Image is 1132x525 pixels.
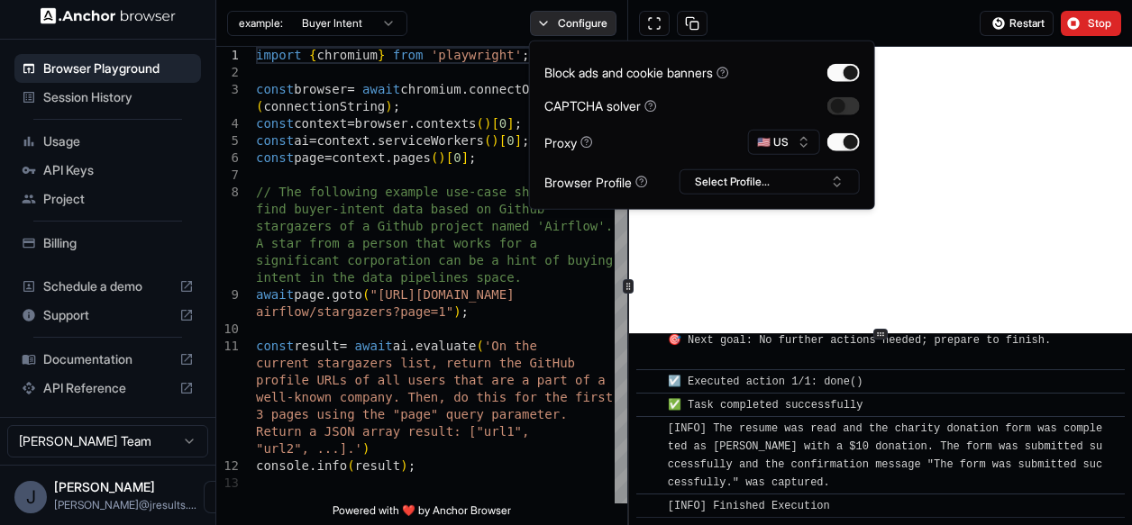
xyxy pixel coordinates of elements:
span: ( [484,133,491,148]
span: ; [515,116,522,131]
div: 3 [216,81,239,98]
span: . [309,458,316,473]
span: } [378,48,385,62]
span: = [340,339,347,353]
div: 13 [216,475,239,492]
span: const [256,82,294,96]
div: API Reference [14,374,201,403]
span: 'On the [484,339,537,353]
span: await [362,82,400,96]
div: Project [14,185,201,213]
span: intent in the data pipelines space. [256,270,522,285]
span: ( [362,287,370,302]
div: J [14,481,47,513]
div: 10 [216,321,239,338]
span: Project [43,190,194,208]
span: page [294,287,324,302]
span: [ [446,150,453,165]
span: ; [522,133,529,148]
span: Billing [43,234,194,252]
span: API Keys [43,161,194,179]
div: Session History [14,83,201,112]
span: [INFO] Finished Execution [668,500,830,512]
span: ] [461,150,469,165]
span: const [256,150,294,165]
span: 'playwright' [431,48,522,62]
div: API Keys [14,156,201,185]
div: Support [14,301,201,330]
span: ​ [645,497,654,515]
span: 0 [499,116,507,131]
span: result [294,339,340,353]
div: Block ads and cookie banners [544,63,729,82]
span: "url2", ...].' [256,441,362,456]
span: context [316,133,370,148]
div: 12 [216,457,239,475]
span: const [256,339,294,353]
img: Anchor Logo [41,7,176,24]
span: ; [469,150,476,165]
div: Browser Profile [544,172,648,191]
span: Return a JSON array result: ["url1", [256,424,529,439]
span: 0 [507,133,514,148]
button: 🇺🇸 US [748,130,820,155]
div: 6 [216,149,239,167]
div: 5 [216,132,239,149]
span: Session History [43,88,194,106]
span: console [256,458,309,473]
span: [ [491,116,498,131]
span: const [256,116,294,131]
span: serviceWorkers [378,133,484,148]
span: 0 [453,150,461,165]
span: connectOverCDP [469,82,575,96]
span: ) [400,458,407,473]
span: = [347,82,354,96]
span: contexts [415,116,476,131]
span: result [355,458,401,473]
span: ( [256,99,263,113]
span: context [294,116,347,131]
button: Open menu [204,481,236,513]
div: 11 [216,338,239,355]
span: ) [362,441,370,456]
span: ai [294,133,309,148]
span: ( [477,339,484,353]
span: stargazers of a Github project named 'Airflow'. [256,219,613,233]
span: . [370,133,377,148]
span: significant corporation can be a hint of buying [256,253,613,267]
span: = [309,133,316,148]
button: Configure [530,11,617,36]
span: from [393,48,424,62]
div: 9 [216,286,239,303]
span: current stargazers list, return the GitHub [256,356,575,370]
span: ​ [645,331,654,349]
span: ) [385,99,392,113]
span: import [256,48,302,62]
span: pages [393,150,431,165]
span: ( [431,150,438,165]
span: page [294,150,324,165]
span: 3 pages using the "page" query parameter. [256,407,568,421]
span: example: [239,16,283,31]
div: Usage [14,127,201,156]
span: ; [408,458,415,473]
span: profile URLs of all users that are a part of a [256,373,606,387]
span: API Reference [43,379,172,397]
span: Stop [1088,16,1113,31]
span: . [408,339,415,353]
span: evaluate [415,339,476,353]
span: . [385,150,392,165]
button: Copy session ID [677,11,707,36]
span: . [408,116,415,131]
span: Restart [1009,16,1045,31]
span: ) [438,150,445,165]
span: ai [393,339,408,353]
button: Select Profile... [680,169,860,195]
span: [ [499,133,507,148]
span: ( [347,458,354,473]
span: = [347,116,354,131]
span: Documentation [43,350,172,368]
span: Support [43,306,172,324]
span: ​ [645,396,654,414]
span: ✅ Task completed successfully [668,399,863,412]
